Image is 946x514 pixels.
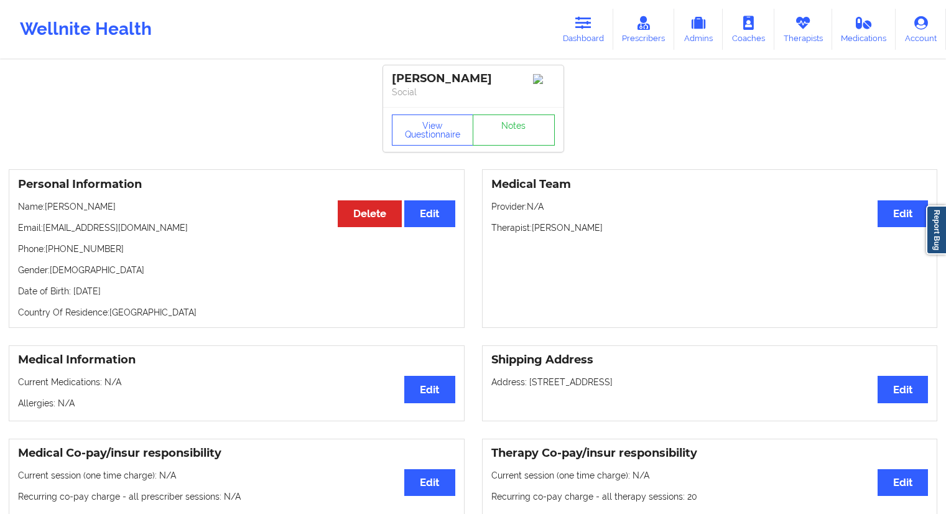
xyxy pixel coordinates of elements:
[18,264,455,276] p: Gender: [DEMOGRAPHIC_DATA]
[18,306,455,319] p: Country Of Residence: [GEOGRAPHIC_DATA]
[491,177,929,192] h3: Medical Team
[491,469,929,482] p: Current session (one time charge): N/A
[18,222,455,234] p: Email: [EMAIL_ADDRESS][DOMAIN_NAME]
[18,490,455,503] p: Recurring co-pay charge - all prescriber sessions : N/A
[878,376,928,403] button: Edit
[832,9,896,50] a: Medications
[473,114,555,146] a: Notes
[392,72,555,86] div: [PERSON_NAME]
[491,222,929,234] p: Therapist: [PERSON_NAME]
[491,353,929,367] h3: Shipping Address
[18,376,455,388] p: Current Medications: N/A
[723,9,774,50] a: Coaches
[404,469,455,496] button: Edit
[554,9,613,50] a: Dashboard
[491,376,929,388] p: Address: [STREET_ADDRESS]
[404,376,455,403] button: Edit
[18,243,455,255] p: Phone: [PHONE_NUMBER]
[878,200,928,227] button: Edit
[18,397,455,409] p: Allergies: N/A
[18,353,455,367] h3: Medical Information
[896,9,946,50] a: Account
[338,200,402,227] button: Delete
[878,469,928,496] button: Edit
[926,205,946,255] a: Report Bug
[491,200,929,213] p: Provider: N/A
[18,469,455,482] p: Current session (one time charge): N/A
[491,490,929,503] p: Recurring co-pay charge - all therapy sessions : 20
[392,86,555,98] p: Social
[533,74,555,84] img: Image%2Fplaceholer-image.png
[18,285,455,297] p: Date of Birth: [DATE]
[392,114,474,146] button: View Questionnaire
[18,177,455,192] h3: Personal Information
[774,9,832,50] a: Therapists
[404,200,455,227] button: Edit
[674,9,723,50] a: Admins
[18,446,455,460] h3: Medical Co-pay/insur responsibility
[491,446,929,460] h3: Therapy Co-pay/insur responsibility
[613,9,675,50] a: Prescribers
[18,200,455,213] p: Name: [PERSON_NAME]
